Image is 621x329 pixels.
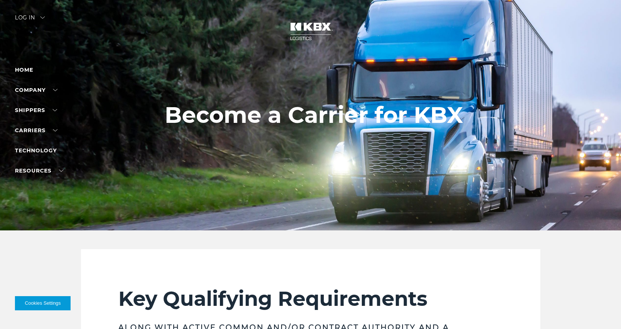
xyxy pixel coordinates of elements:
a: Technology [15,147,57,154]
div: Log in [15,15,45,26]
a: RESOURCES [15,167,63,174]
img: kbx logo [283,15,339,48]
a: SHIPPERS [15,107,57,114]
img: arrow [40,16,45,19]
button: Cookies Settings [15,296,71,310]
h1: Become a Carrier for KBX [165,102,463,128]
a: Carriers [15,127,58,134]
h2: Key Qualifying Requirements [118,286,503,311]
a: Home [15,66,33,73]
a: Company [15,87,58,93]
